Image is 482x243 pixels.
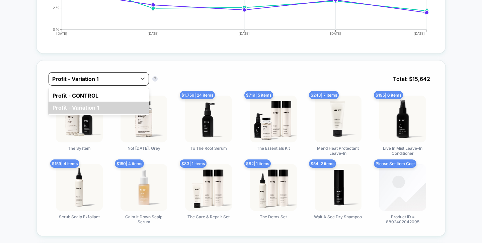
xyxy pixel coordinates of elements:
img: The Detox Set [250,164,297,211]
tspan: 2 % [53,6,59,10]
tspan: [DATE] [148,31,159,35]
span: Total: $ 15,642 [390,72,433,86]
img: The System [56,96,103,142]
span: Please Set Item Cost [374,159,416,168]
tspan: [DATE] [414,31,425,35]
img: Not Today, Grey [120,96,167,142]
img: The Essentials Kit [250,96,297,142]
span: $ 195 | 6 items [374,91,403,99]
span: Calm It Down Scalp Serum [119,214,169,224]
img: To The Root Serum [185,96,232,142]
span: The System [68,146,91,151]
button: ? [152,76,158,82]
img: Product ID = 8802402042095 [379,164,426,211]
span: $ 54 | 2 items [309,159,336,168]
img: Scrub Scalp Exfoliant [56,164,103,211]
tspan: [DATE] [330,31,341,35]
tspan: [DATE] [56,31,67,35]
span: Scrub Scalp Exfoliant [59,214,100,219]
div: Profit - CONTROL [49,90,149,102]
span: $ 719 | 5 items [244,91,273,99]
span: The Care & Repair Set [187,214,230,219]
div: Profit - Variation 1 [49,102,149,114]
tspan: 0 % [53,27,59,31]
span: Wait A Sec Dry Shampoo [314,214,362,219]
span: Mend Heat Protectant Leave-In [313,146,363,156]
img: Wait A Sec Dry Shampoo [315,164,361,211]
span: $ 82 | 1 items [244,159,271,168]
span: Live In Mist Leave-In Conditioner [378,146,428,156]
span: The Detox Set [260,214,287,219]
span: $ 83 | 1 items [180,159,207,168]
span: $ 150 | 4 items [115,159,144,168]
span: $ 1,759 | 24 items [180,91,215,99]
span: Product ID = 8802402042095 [378,214,428,224]
span: $ 159 | 4 items [50,159,79,168]
span: To The Root Serum [190,146,227,151]
img: Live In Mist Leave-In Conditioner [379,96,426,142]
span: $ 243 | 7 items [309,91,339,99]
img: Mend Heat Protectant Leave-In [315,96,361,142]
img: Calm It Down Scalp Serum [120,164,167,211]
span: The Essentials Kit [257,146,290,151]
span: Not [DATE], Grey [128,146,160,151]
img: The Care & Repair Set [185,164,232,211]
tspan: [DATE] [239,31,250,35]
